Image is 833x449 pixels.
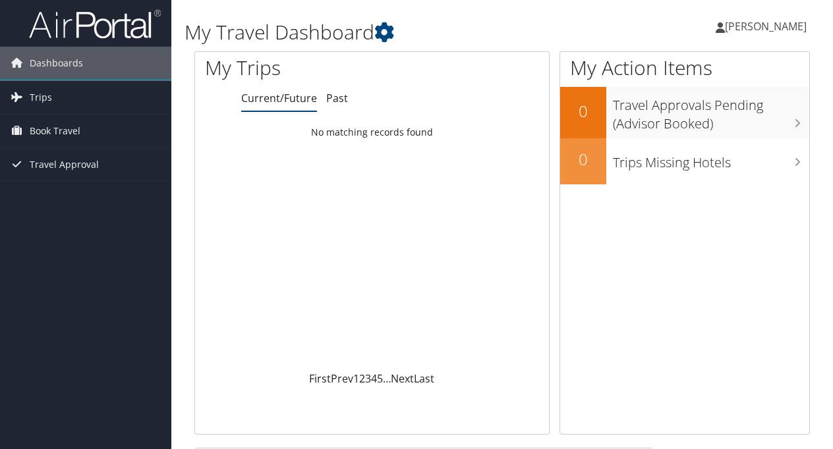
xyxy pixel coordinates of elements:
[309,371,331,386] a: First
[560,138,809,184] a: 0Trips Missing Hotels
[326,91,348,105] a: Past
[560,87,809,138] a: 0Travel Approvals Pending (Advisor Booked)
[30,81,52,114] span: Trips
[241,91,317,105] a: Current/Future
[725,19,807,34] span: [PERSON_NAME]
[205,54,391,82] h1: My Trips
[383,371,391,386] span: …
[30,115,80,147] span: Book Travel
[195,120,549,144] td: No matching records found
[716,7,820,46] a: [PERSON_NAME]
[371,371,377,386] a: 4
[359,371,365,386] a: 2
[377,371,383,386] a: 5
[560,54,809,82] h1: My Action Items
[365,371,371,386] a: 3
[391,371,414,386] a: Next
[29,9,161,40] img: airportal-logo.png
[30,148,99,181] span: Travel Approval
[613,147,809,172] h3: Trips Missing Hotels
[414,371,434,386] a: Last
[613,90,809,133] h3: Travel Approvals Pending (Advisor Booked)
[185,18,608,46] h1: My Travel Dashboard
[353,371,359,386] a: 1
[560,100,606,122] h2: 0
[30,47,83,80] span: Dashboards
[331,371,353,386] a: Prev
[560,148,606,171] h2: 0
